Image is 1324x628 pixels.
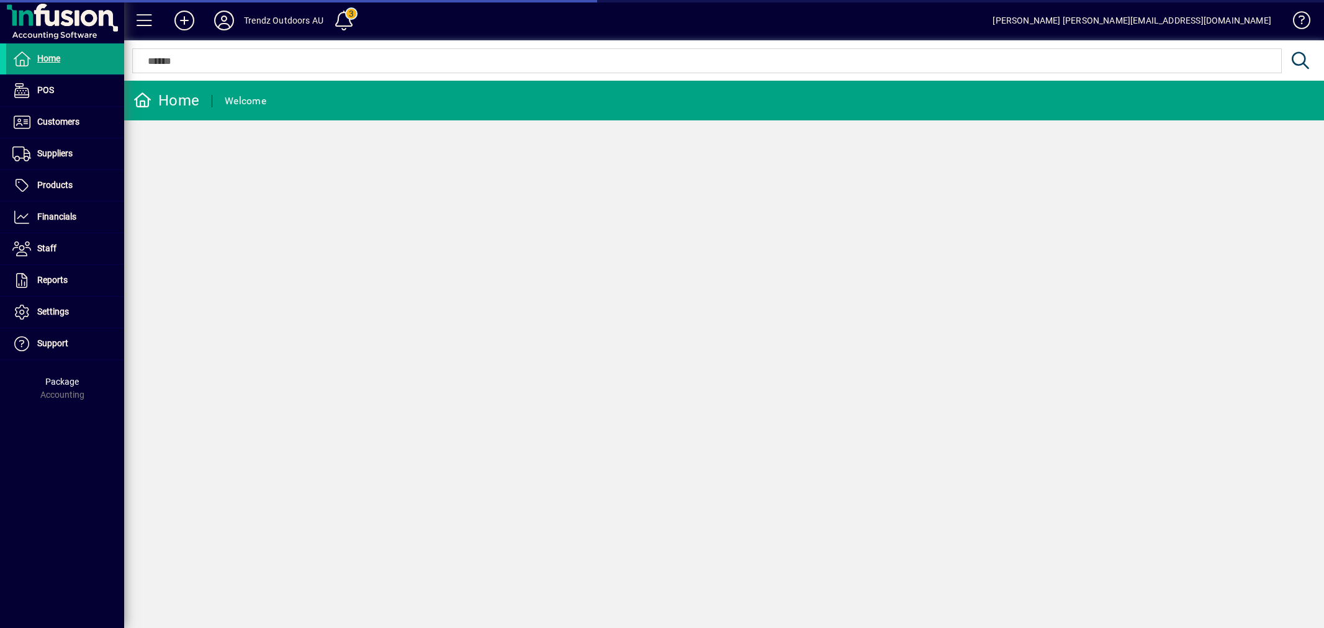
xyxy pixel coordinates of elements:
[6,202,124,233] a: Financials
[244,11,323,30] div: Trendz Outdoors AU
[37,148,73,158] span: Suppliers
[6,328,124,359] a: Support
[6,265,124,296] a: Reports
[225,91,266,111] div: Welcome
[6,170,124,201] a: Products
[133,91,199,110] div: Home
[37,180,73,190] span: Products
[1284,2,1308,43] a: Knowledge Base
[6,233,124,264] a: Staff
[204,9,244,32] button: Profile
[37,85,54,95] span: POS
[45,377,79,387] span: Package
[37,275,68,285] span: Reports
[37,212,76,222] span: Financials
[6,138,124,169] a: Suppliers
[6,297,124,328] a: Settings
[993,11,1271,30] div: [PERSON_NAME] [PERSON_NAME][EMAIL_ADDRESS][DOMAIN_NAME]
[37,307,69,316] span: Settings
[164,9,204,32] button: Add
[37,117,79,127] span: Customers
[37,243,56,253] span: Staff
[37,53,60,63] span: Home
[37,338,68,348] span: Support
[6,107,124,138] a: Customers
[6,75,124,106] a: POS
